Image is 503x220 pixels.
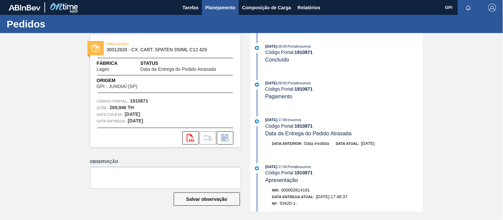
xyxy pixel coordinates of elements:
[278,165,287,169] span: - 17:48
[304,141,329,146] span: Data inválida
[278,81,287,85] span: - 00:00
[107,47,227,52] span: 30012828 - CX. CART. SPATEN 350ML C12 429
[265,131,352,136] span: Data da Entrega do Pedido Atrasada
[141,60,234,67] span: Status
[316,194,347,199] span: [DATE] 17:48:37
[265,123,423,129] div: Código Portal:
[265,177,298,183] span: Apresentação
[458,3,479,12] button: Notificações
[91,44,100,53] img: status
[265,57,289,63] span: Concluído
[97,98,129,105] span: Código Portal:
[97,67,109,72] span: Lages
[265,81,277,85] span: [DATE]
[265,170,423,175] div: Código Portal:
[255,83,259,87] img: atual
[265,94,292,99] span: Pagamento
[272,188,280,192] span: Nri:
[107,41,200,47] span: FINALIZADO
[97,118,126,124] span: Data entrega:
[9,5,40,11] img: TNhmsLtSVTkK8tSr43FrP2fwEKptu5GPRR3wAAAABJRU5ErkJggg==
[110,105,134,110] strong: 269,946 TH
[287,44,311,48] span: : PortalInsumos
[287,81,311,85] span: : PortalInsumos
[265,118,277,122] span: [DATE]
[128,118,143,123] strong: [DATE]
[278,118,287,122] span: - 17:48
[272,142,303,146] span: Data anterior:
[295,123,313,129] strong: 1910871
[265,50,423,55] div: Código Portal:
[361,141,375,146] span: [DATE]
[217,131,233,145] div: Informar alteração no pedido
[125,111,140,117] strong: [DATE]
[255,46,259,50] img: atual
[265,165,277,169] span: [DATE]
[255,119,259,123] img: atual
[295,86,313,92] strong: 1910871
[278,45,287,48] span: - 00:00
[97,77,157,84] span: Origem
[281,188,310,193] span: 000002614191
[336,142,359,146] span: Data atual:
[242,4,291,12] span: Composição de Carga
[280,201,297,206] span: 53420-1-
[255,166,259,170] img: atual
[182,4,199,12] span: Tarefas
[141,67,216,72] span: Data da Entrega do Pedido Atrasada
[295,170,313,175] strong: 1910871
[265,86,423,92] div: Código Portal:
[97,111,123,118] span: Data coleta:
[272,201,278,205] span: NF:
[287,165,311,169] span: : PortalInsumos
[200,131,216,145] div: Ir para Composição de Carga
[130,98,148,104] strong: 1910871
[182,131,199,145] div: Abrir arquivo PDF
[97,60,130,67] span: Fábrica
[295,50,313,55] strong: 1910871
[265,44,277,48] span: [DATE]
[7,20,124,28] h1: Pedidos
[272,195,315,199] span: Data Entrega Atual:
[90,157,241,167] label: Observação
[97,105,108,111] span: Qtde :
[97,84,138,89] span: GPI - JUNDIAÍ (SP)
[298,4,320,12] span: Relatórios
[174,193,240,206] button: Salvar observação
[287,118,302,122] span: : Insumos
[205,4,235,12] span: Planejamento
[488,4,496,12] img: Logout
